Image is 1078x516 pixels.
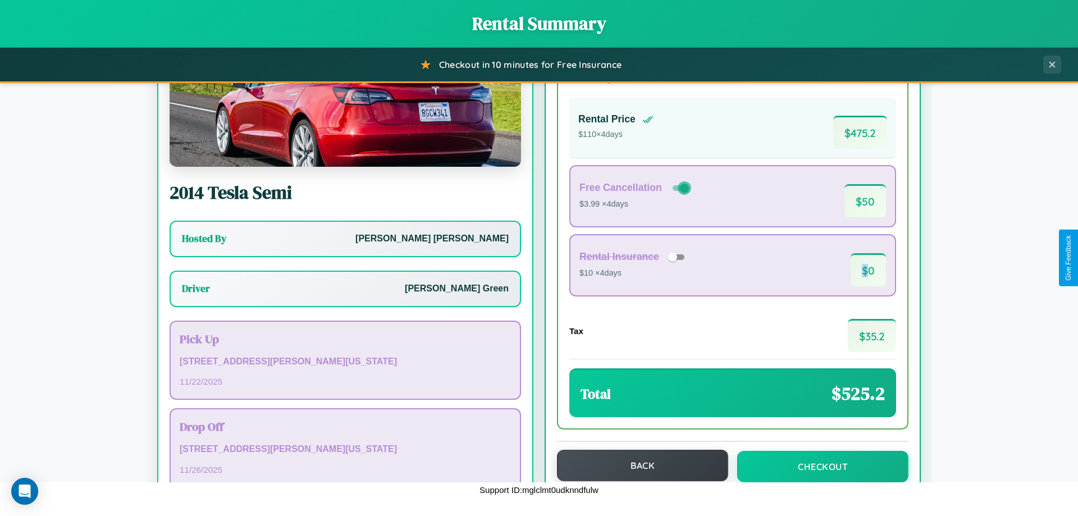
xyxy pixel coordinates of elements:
h4: Tax [569,326,583,336]
p: [PERSON_NAME] [PERSON_NAME] [355,231,509,247]
p: $3.99 × 4 days [579,197,691,212]
p: $ 110 × 4 days [578,127,654,142]
span: $ 35.2 [848,319,896,352]
p: Support ID: mglclmt0udknndfulw [479,482,599,497]
div: Open Intercom Messenger [11,478,38,505]
span: $ 525.2 [832,381,885,406]
h4: Rental Insurance [579,251,659,263]
div: Give Feedback [1065,235,1072,281]
h3: Driver [182,282,210,295]
p: 11 / 22 / 2025 [180,374,511,389]
p: [STREET_ADDRESS][PERSON_NAME][US_STATE] [180,441,511,458]
p: $10 × 4 days [579,266,688,281]
span: $ 0 [851,253,886,286]
h3: Drop Off [180,418,511,435]
h1: Rental Summary [11,11,1067,36]
h4: Rental Price [578,113,636,125]
p: [PERSON_NAME] Green [405,281,509,297]
h3: Hosted By [182,232,226,245]
h3: Pick Up [180,331,511,347]
button: Back [557,450,728,481]
img: Tesla Semi [170,54,521,167]
span: $ 475.2 [833,116,887,149]
h2: 2014 Tesla Semi [170,180,521,205]
h3: Total [581,385,611,403]
button: Checkout [737,451,908,482]
p: [STREET_ADDRESS][PERSON_NAME][US_STATE] [180,354,511,370]
span: $ 50 [844,184,886,217]
h4: Free Cancellation [579,182,662,194]
span: Checkout in 10 minutes for Free Insurance [439,59,622,70]
p: 11 / 26 / 2025 [180,462,511,477]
